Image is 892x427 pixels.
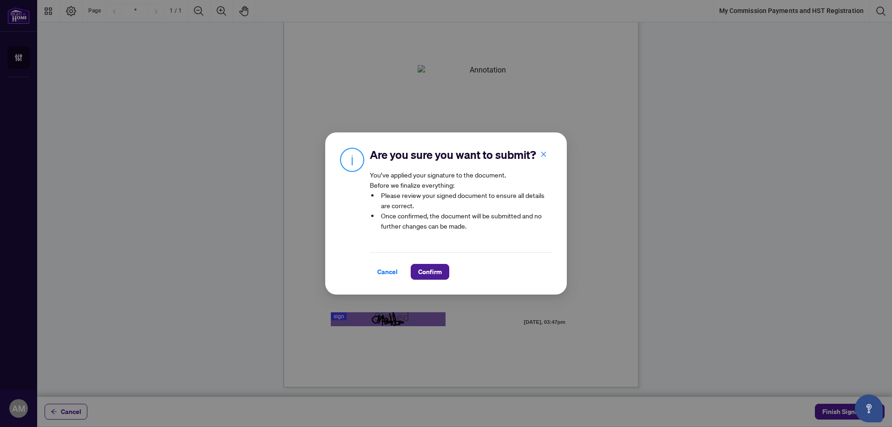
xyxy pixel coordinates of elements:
[411,264,449,280] button: Confirm
[370,170,552,237] article: You’ve applied your signature to the document. Before we finalize everything:
[379,210,552,231] li: Once confirmed, the document will be submitted and no further changes can be made.
[340,147,364,172] img: Info Icon
[855,394,883,422] button: Open asap
[379,190,552,210] li: Please review your signed document to ensure all details are correct.
[370,147,552,162] h2: Are you sure you want to submit?
[540,151,547,158] span: close
[377,264,398,279] span: Cancel
[418,264,442,279] span: Confirm
[370,264,405,280] button: Cancel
